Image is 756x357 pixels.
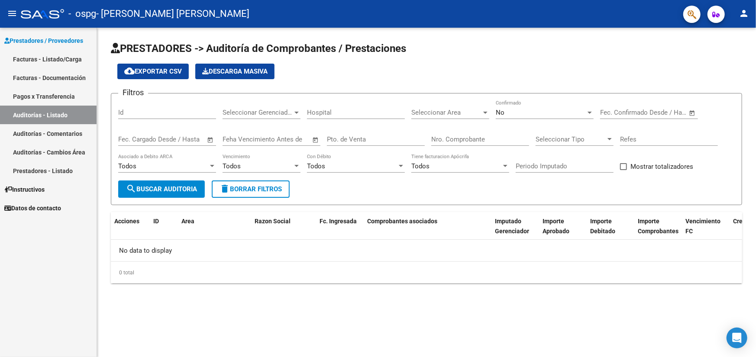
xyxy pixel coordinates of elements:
[411,109,481,116] span: Seleccionar Area
[220,185,282,193] span: Borrar Filtros
[124,68,182,75] span: Exportar CSV
[367,218,437,225] span: Comprobantes asociados
[220,183,230,194] mat-icon: delete
[411,162,430,170] span: Todos
[118,87,148,99] h3: Filtros
[600,109,628,116] input: Start date
[212,180,290,198] button: Borrar Filtros
[7,8,17,19] mat-icon: menu
[733,218,753,225] span: Creado
[206,135,216,145] button: Open calendar
[195,64,275,79] button: Descarga Masiva
[111,262,742,283] div: 0 total
[117,64,189,79] button: Exportar CSV
[195,64,275,79] app-download-masive: Descarga masiva de comprobantes (adjuntos)
[311,135,321,145] button: Open calendar
[316,212,364,250] datatable-header-cell: Fc. Ingresada
[251,212,316,250] datatable-header-cell: Razon Social
[68,4,96,23] span: - ospg
[685,218,720,235] span: Vencimiento FC
[96,4,249,23] span: - [PERSON_NAME] [PERSON_NAME]
[539,212,587,250] datatable-header-cell: Importe Aprobado
[150,212,178,250] datatable-header-cell: ID
[307,162,325,170] span: Todos
[181,218,194,225] span: Area
[587,212,634,250] datatable-header-cell: Importe Debitado
[364,212,491,250] datatable-header-cell: Comprobantes asociados
[630,161,693,172] span: Mostrar totalizadores
[688,108,698,118] button: Open calendar
[126,183,136,194] mat-icon: search
[536,135,606,143] span: Seleccionar Tipo
[727,328,747,348] div: Open Intercom Messenger
[118,135,146,143] input: Start date
[495,218,529,235] span: Imputado Gerenciador
[255,218,291,225] span: Razon Social
[126,185,197,193] span: Buscar Auditoria
[154,135,196,143] input: End date
[111,212,150,250] datatable-header-cell: Acciones
[4,185,45,194] span: Instructivos
[638,218,678,235] span: Importe Comprobantes
[636,109,678,116] input: End date
[111,240,742,261] div: No data to display
[320,218,357,225] span: Fc. Ingresada
[223,109,293,116] span: Seleccionar Gerenciador
[682,212,730,250] datatable-header-cell: Vencimiento FC
[202,68,268,75] span: Descarga Masiva
[124,66,135,76] mat-icon: cloud_download
[118,180,205,198] button: Buscar Auditoria
[491,212,539,250] datatable-header-cell: Imputado Gerenciador
[543,218,569,235] span: Importe Aprobado
[223,162,241,170] span: Todos
[153,218,159,225] span: ID
[4,203,61,213] span: Datos de contacto
[590,218,615,235] span: Importe Debitado
[496,109,504,116] span: No
[114,218,139,225] span: Acciones
[111,42,406,55] span: PRESTADORES -> Auditoría de Comprobantes / Prestaciones
[739,8,749,19] mat-icon: person
[634,212,682,250] datatable-header-cell: Importe Comprobantes
[118,162,136,170] span: Todos
[178,212,239,250] datatable-header-cell: Area
[4,36,83,45] span: Prestadores / Proveedores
